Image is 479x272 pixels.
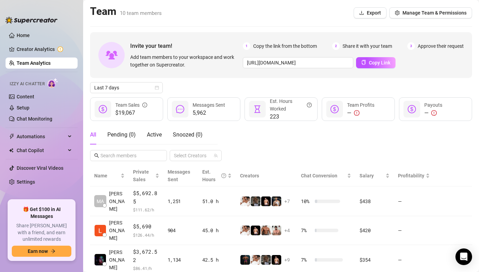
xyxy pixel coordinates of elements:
button: Copy Link [356,57,396,68]
a: Settings [17,179,35,185]
span: Profitability [398,173,424,178]
img: Chris [272,196,281,206]
span: search [94,153,99,158]
span: Manage Team & Permissions [402,10,467,16]
span: Export [367,10,381,16]
a: Home [17,33,30,38]
span: arrow-right [51,249,55,254]
span: Messages Sent [168,169,190,182]
div: $354 [360,256,389,264]
button: Earn nowarrow-right [12,246,71,257]
div: Team Sales [115,101,147,109]
div: 904 [168,227,194,234]
div: 45.0 h [202,227,232,234]
a: Setup [17,105,29,111]
div: $438 [360,198,389,205]
span: exclamation-circle [431,110,437,116]
span: 223 [270,113,312,121]
span: copy [361,60,366,65]
span: Salary [360,173,374,178]
div: 51.0 h [202,198,232,205]
span: $ 126.44 /h [133,231,159,238]
th: Creators [236,165,297,186]
img: Muscled [240,255,250,265]
span: Chat Conversion [301,173,337,178]
span: $3,672.52 [133,248,159,264]
span: Invite your team! [130,42,243,50]
span: Payouts [424,102,442,108]
button: Manage Team & Permissions [389,7,472,18]
span: Private Sales [133,169,149,182]
span: download [359,10,364,15]
div: 1,251 [168,198,194,205]
span: thunderbolt [9,134,15,139]
span: Izzy AI Chatter [10,81,45,87]
img: David [261,226,271,235]
span: Name [94,172,119,179]
div: Est. Hours Worked [270,97,312,113]
span: setting [395,10,400,15]
span: $ 86.41 /h [133,265,159,272]
img: Jake [240,226,250,235]
span: 7 % [301,256,312,264]
img: Rexson John Gab… [95,254,106,265]
span: 7 % [301,227,312,234]
span: + 7 [284,198,290,205]
img: Novela_Papi [251,226,260,235]
button: Export [354,7,387,18]
img: AI Chatter [47,78,58,88]
div: — [347,109,374,117]
span: exclamation-circle [354,110,360,116]
span: Earn now [28,248,48,254]
span: info-circle [142,101,147,109]
span: Share it with your team [343,42,392,50]
span: $5,692.85 [133,189,159,205]
div: Est. Hours [202,168,226,183]
a: Discover Viral Videos [17,165,63,171]
span: $19,067 [115,109,147,117]
span: [PERSON_NAME] [109,219,125,242]
img: Beau [272,226,281,235]
span: [PERSON_NAME] [109,248,125,271]
span: calendar [155,86,159,90]
span: Active [147,131,162,138]
img: Lester Dillena [95,225,106,236]
span: Copy Link [369,60,390,65]
div: Pending ( 0 ) [107,131,136,139]
span: + 4 [284,227,290,234]
img: Jake [240,196,250,206]
a: Creator Analytics exclamation-circle [17,44,72,55]
span: $5,690 [133,222,159,231]
div: Open Intercom Messenger [455,248,472,265]
span: dollar-circle [330,105,339,113]
span: Messages Sent [193,102,225,108]
div: All [90,131,96,139]
span: team [214,153,218,158]
div: — [424,109,442,117]
input: Search members [100,152,157,159]
img: Chat Copilot [9,148,14,153]
span: dollar-circle [99,105,107,113]
a: Team Analytics [17,60,51,66]
img: iceman_jb [251,196,260,206]
img: iceman_jb [261,255,271,265]
th: Name [90,165,129,186]
span: hourglass [253,105,261,113]
span: 2 [332,42,340,50]
td: — [394,216,434,245]
a: Chat Monitoring [17,116,52,122]
span: 10 team members [120,10,162,16]
img: Novela_Papi [261,196,271,206]
span: question-circle [221,168,226,183]
span: question-circle [307,97,312,113]
span: [PERSON_NAME] [109,190,125,213]
span: 🎁 Get $100 in AI Messages [12,206,71,220]
div: $420 [360,227,389,234]
span: MA [97,198,104,205]
div: 42.5 h [202,256,232,264]
span: dollar-circle [408,105,416,113]
span: Add team members to your workspace and work together on Supercreator. [130,53,240,69]
img: logo-BBDzfeDw.svg [6,17,57,24]
span: + 9 [284,256,290,264]
span: 3 [407,42,415,50]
